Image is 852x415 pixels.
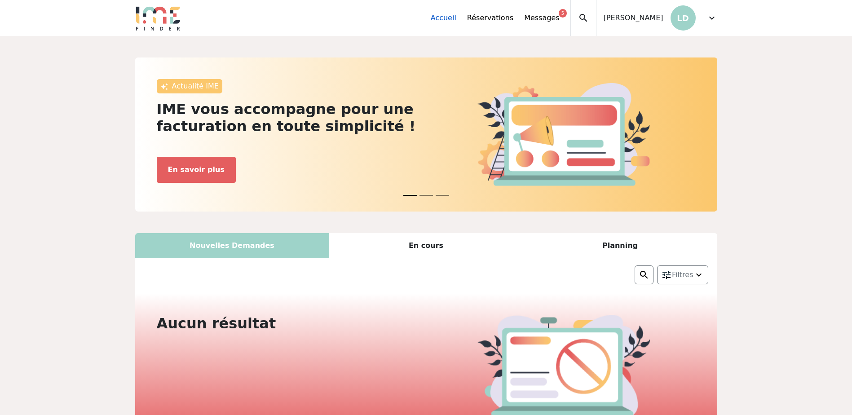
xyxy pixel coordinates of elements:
[706,13,717,23] span: expand_more
[436,190,449,201] button: News 2
[671,5,696,31] p: LD
[329,233,523,258] div: En cours
[523,233,717,258] div: Planning
[467,13,513,23] a: Réservations
[135,233,329,258] div: Nouvelles Demandes
[693,269,704,280] img: arrow_down.png
[604,13,663,23] span: [PERSON_NAME]
[419,190,433,201] button: News 1
[157,315,421,332] h2: Aucun résultat
[160,83,168,91] img: awesome.png
[578,13,589,23] span: search
[477,83,650,185] img: actu.png
[135,5,181,31] img: Logo.png
[157,157,236,183] button: En savoir plus
[559,9,566,18] div: 5
[639,269,649,280] img: search.png
[661,269,672,280] img: setting.png
[157,79,222,93] div: Actualité IME
[157,101,421,135] h2: IME vous accompagne pour une facturation en toute simplicité !
[431,13,456,23] a: Accueil
[672,269,693,280] span: Filtres
[524,13,559,23] a: Messages5
[403,190,417,201] button: News 0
